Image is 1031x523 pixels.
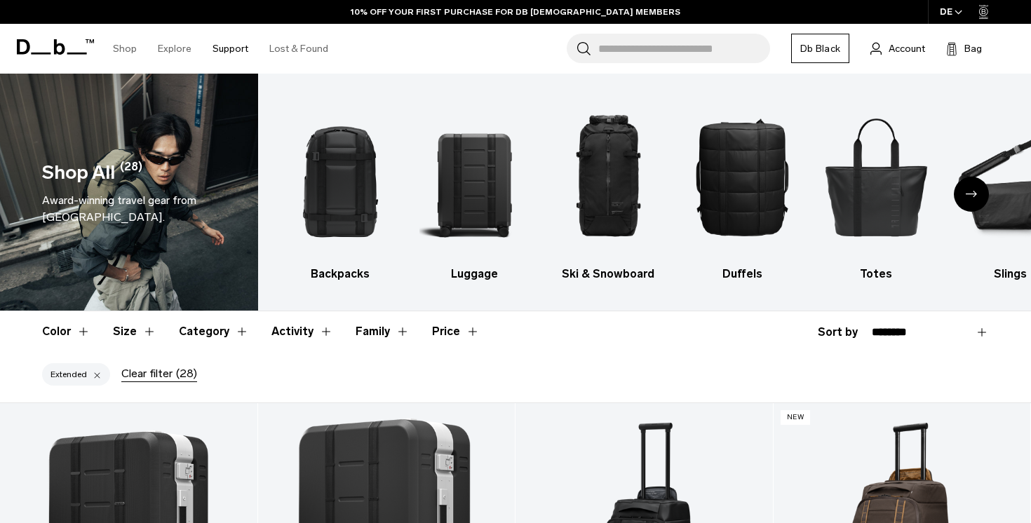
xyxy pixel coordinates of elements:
li: 1 / 10 [286,95,396,283]
span: (28) [176,365,197,382]
button: Toggle Filter [113,311,156,352]
nav: Main Navigation [102,24,339,74]
h3: Ski & Snowboard [553,266,663,283]
img: Db [687,95,797,259]
h3: Backpacks [286,266,396,283]
button: Toggle Filter [42,311,90,352]
h3: Luggage [419,266,529,283]
li: 2 / 10 [419,95,529,283]
h3: Duffels [687,266,797,283]
button: Toggle Filter [356,311,410,352]
div: Award-winning travel gear from [GEOGRAPHIC_DATA]. [42,192,216,226]
div: Next slide [954,177,989,212]
div: Clear filter [121,365,197,382]
button: Toggle Price [432,311,480,352]
div: Extended [42,363,110,386]
span: (28) [120,158,142,187]
a: Db Totes [821,95,931,283]
span: Account [889,41,925,56]
h3: Totes [821,266,931,283]
span: Bag [964,41,982,56]
a: Db Duffels [687,95,797,283]
p: New [781,410,811,425]
a: Db Luggage [419,95,529,283]
a: Shop [113,24,137,74]
a: Account [870,40,925,57]
button: Toggle Filter [271,311,333,352]
a: Db Ski & Snowboard [553,95,663,283]
img: Db [286,95,396,259]
a: Db Black [791,34,849,63]
button: Bag [946,40,982,57]
h1: Shop All [42,158,115,187]
a: Db Backpacks [286,95,396,283]
img: Db [553,95,663,259]
li: 4 / 10 [687,95,797,283]
a: 10% OFF YOUR FIRST PURCHASE FOR DB [DEMOGRAPHIC_DATA] MEMBERS [351,6,680,18]
li: 5 / 10 [821,95,931,283]
a: Explore [158,24,191,74]
img: Db [821,95,931,259]
img: Db [419,95,529,259]
a: Lost & Found [269,24,328,74]
li: 3 / 10 [553,95,663,283]
button: Toggle Filter [179,311,249,352]
a: Support [213,24,248,74]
